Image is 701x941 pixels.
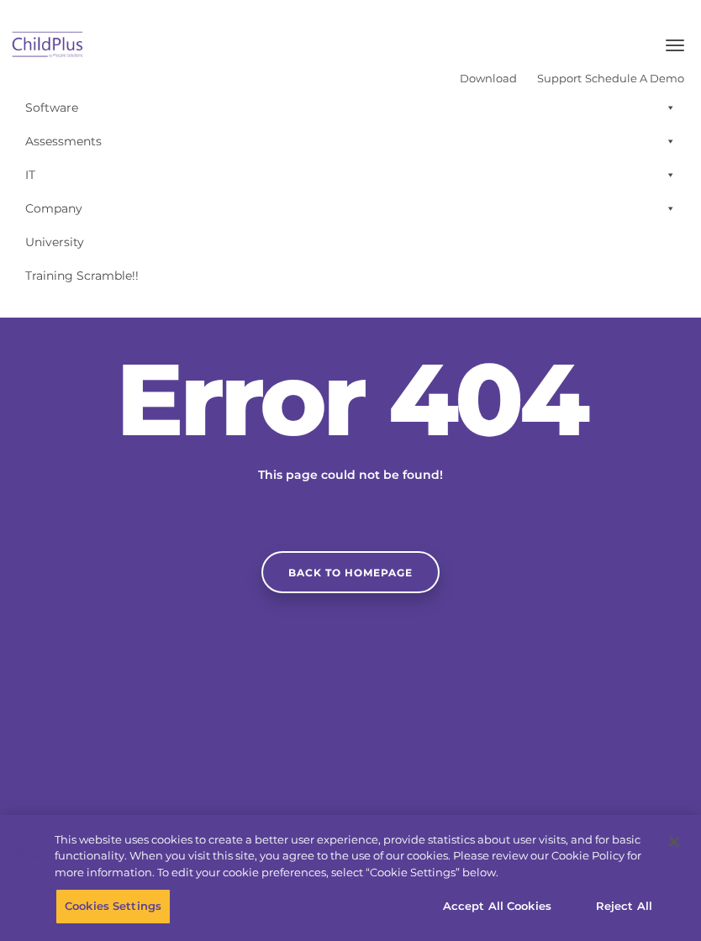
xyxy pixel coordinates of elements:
a: Company [17,192,684,225]
a: Assessments [17,124,684,158]
button: Accept All Cookies [434,889,561,924]
p: This page could not be found! [174,466,527,484]
h2: Error 404 [98,349,603,449]
font: | [460,71,684,85]
a: Schedule A Demo [585,71,684,85]
button: Cookies Settings [55,889,171,924]
div: This website uses cookies to create a better user experience, provide statistics about user visit... [55,832,652,881]
a: Software [17,91,684,124]
a: Back to homepage [261,551,440,593]
img: ChildPlus by Procare Solutions [8,26,87,66]
a: Support [537,71,582,85]
a: IT [17,158,684,192]
a: Download [460,71,517,85]
a: University [17,225,684,259]
a: Training Scramble!! [17,259,684,292]
button: Close [656,823,693,860]
button: Reject All [572,889,677,924]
